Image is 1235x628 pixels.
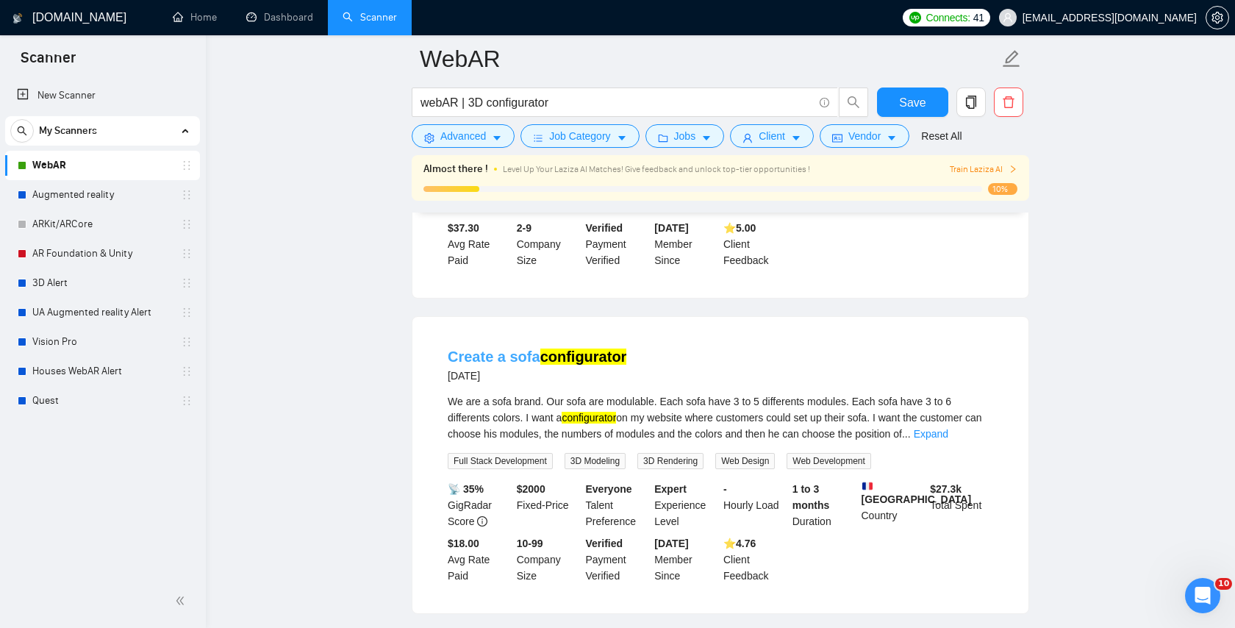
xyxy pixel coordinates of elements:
[586,538,623,549] b: Verified
[956,88,986,117] button: copy
[820,98,829,107] span: info-circle
[583,481,652,529] div: Talent Preference
[791,132,801,143] span: caret-down
[583,535,652,584] div: Payment Verified
[839,88,868,117] button: search
[723,538,756,549] b: ⭐️ 4.76
[583,220,652,268] div: Payment Verified
[503,164,810,174] span: Level Up Your Laziza AI Matches! Give feedback and unlock top-tier opportunities !
[1206,6,1229,29] button: setting
[742,132,753,143] span: user
[5,116,200,415] li: My Scanners
[715,453,775,469] span: Web Design
[832,132,842,143] span: idcard
[723,483,727,495] b: -
[520,124,639,148] button: barsJob Categorycaret-down
[32,298,172,327] a: UA Augmented reality Alert
[637,453,704,469] span: 3D Rendering
[181,248,193,260] span: holder
[540,349,627,365] mark: configurator
[645,124,725,148] button: folderJobscaret-down
[175,593,190,608] span: double-left
[720,220,790,268] div: Client Feedback
[10,119,34,143] button: search
[654,483,687,495] b: Expert
[445,535,514,584] div: Avg Rate Paid
[973,10,984,26] span: 41
[32,239,172,268] a: AR Foundation & Unity
[9,47,87,78] span: Scanner
[586,222,623,234] b: Verified
[412,124,515,148] button: settingAdvancedcaret-down
[445,481,514,529] div: GigRadar Score
[792,483,830,511] b: 1 to 3 months
[32,327,172,357] a: Vision Pro
[1009,165,1017,174] span: right
[514,220,583,268] div: Company Size
[424,132,434,143] span: setting
[787,453,871,469] span: Web Development
[565,453,626,469] span: 3D Modeling
[420,93,813,112] input: Search Freelance Jobs...
[477,516,487,527] span: info-circle
[181,307,193,318] span: holder
[988,183,1017,195] span: 10%
[448,393,993,442] div: We are a sofa brand. Our sofa are modulable. Each sofa have 3 to 5 differents modules. Each sofa ...
[862,481,873,491] img: 🇫🇷
[32,151,172,180] a: WebAR
[246,11,313,24] a: dashboardDashboard
[909,12,921,24] img: upwork-logo.png
[181,189,193,201] span: holder
[720,535,790,584] div: Client Feedback
[32,210,172,239] a: ARKit/ARCore
[950,163,1017,176] button: Train Laziza AI
[448,538,479,549] b: $18.00
[914,428,948,440] a: Expand
[654,538,688,549] b: [DATE]
[586,483,632,495] b: Everyone
[1206,12,1229,24] a: setting
[617,132,627,143] span: caret-down
[674,128,696,144] span: Jobs
[445,220,514,268] div: Avg Rate Paid
[957,96,985,109] span: copy
[848,128,881,144] span: Vendor
[1185,578,1220,613] iframe: Intercom live chat
[448,367,626,385] div: [DATE]
[651,481,720,529] div: Experience Level
[926,10,970,26] span: Connects:
[533,132,543,143] span: bars
[723,222,756,234] b: ⭐️ 5.00
[181,218,193,230] span: holder
[514,535,583,584] div: Company Size
[514,481,583,529] div: Fixed-Price
[921,128,962,144] a: Reset All
[181,160,193,171] span: holder
[423,161,488,177] span: Almost there !
[720,481,790,529] div: Hourly Load
[420,40,999,77] input: Scanner name...
[440,128,486,144] span: Advanced
[11,126,33,136] span: search
[32,386,172,415] a: Quest
[902,428,911,440] span: ...
[343,11,397,24] a: searchScanner
[840,96,867,109] span: search
[759,128,785,144] span: Client
[1003,13,1013,23] span: user
[887,132,897,143] span: caret-down
[1215,578,1232,590] span: 10
[12,7,23,30] img: logo
[5,81,200,110] li: New Scanner
[730,124,814,148] button: userClientcaret-down
[181,365,193,377] span: holder
[899,93,926,112] span: Save
[995,96,1023,109] span: delete
[32,180,172,210] a: Augmented reality
[1002,49,1021,68] span: edit
[39,116,97,146] span: My Scanners
[651,220,720,268] div: Member Since
[820,124,909,148] button: idcardVendorcaret-down
[701,132,712,143] span: caret-down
